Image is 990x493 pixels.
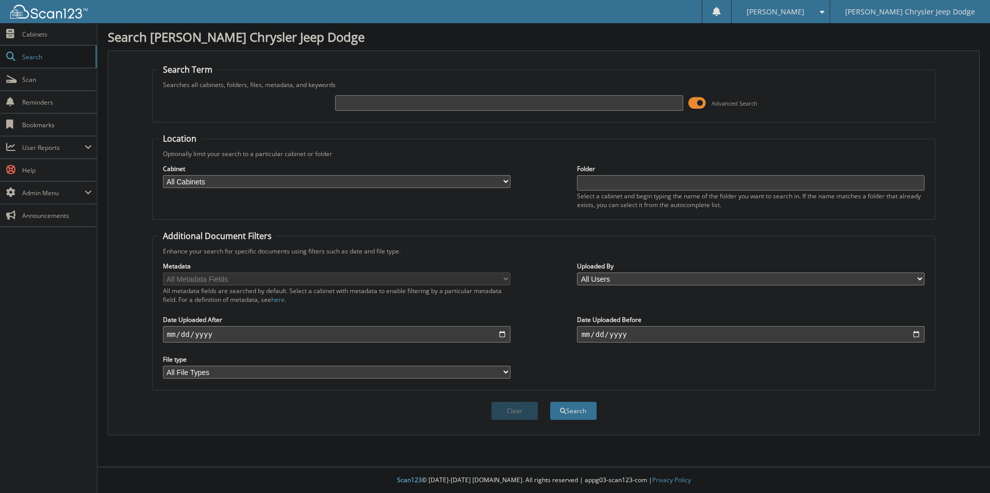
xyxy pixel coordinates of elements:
[577,192,925,209] div: Select a cabinet and begin typing the name of the folder you want to search in. If the name match...
[158,133,202,144] legend: Location
[163,326,510,343] input: start
[550,402,597,420] button: Search
[577,164,925,173] label: Folder
[108,28,980,45] h1: Search [PERSON_NAME] Chrysler Jeep Dodge
[158,64,218,75] legend: Search Term
[22,75,92,84] span: Scan
[652,475,691,484] a: Privacy Policy
[10,5,88,19] img: scan123-logo-white.svg
[22,121,92,129] span: Bookmarks
[577,262,925,270] label: Uploaded By
[491,402,538,420] button: Clear
[163,262,510,270] label: Metadata
[271,295,285,304] a: here
[158,80,930,89] div: Searches all cabinets, folders, files, metadata, and keywords
[397,475,422,484] span: Scan123
[747,9,804,15] span: [PERSON_NAME]
[158,149,930,158] div: Optionally limit your search to a particular cabinet or folder
[158,247,930,256] div: Enhance your search for specific documents using filters such as date and file type.
[158,230,277,242] legend: Additional Document Filters
[22,53,90,61] span: Search
[22,166,92,175] span: Help
[577,326,925,343] input: end
[22,30,92,39] span: Cabinets
[163,286,510,304] div: All metadata fields are searched by default. Select a cabinet with metadata to enable filtering b...
[22,211,92,220] span: Announcements
[163,164,510,173] label: Cabinet
[97,468,990,493] div: © [DATE]-[DATE] [DOMAIN_NAME]. All rights reserved | appg03-scan123-com |
[22,98,92,107] span: Reminders
[163,315,510,324] label: Date Uploaded After
[577,315,925,324] label: Date Uploaded Before
[22,189,85,197] span: Admin Menu
[22,143,85,152] span: User Reports
[163,355,510,364] label: File type
[845,9,975,15] span: [PERSON_NAME] Chrysler Jeep Dodge
[712,99,757,107] span: Advanced Search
